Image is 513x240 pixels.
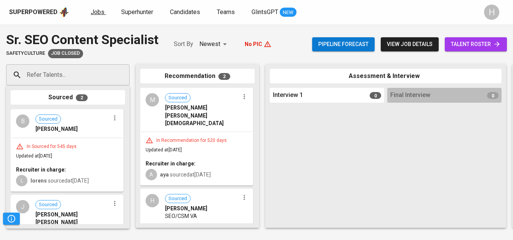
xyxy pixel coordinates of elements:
[146,194,159,207] div: H
[217,8,235,16] span: Teams
[91,8,106,17] a: Jobs
[16,167,66,173] b: Recruiter in charge:
[445,37,507,51] a: talent roster
[3,213,20,225] button: Pipeline Triggers
[218,73,230,80] span: 2
[125,74,127,76] button: Open
[170,8,200,16] span: Candidates
[6,30,159,49] div: Sr. SEO Content Specialist
[165,195,190,202] span: Sourced
[390,91,430,100] span: Final Interview
[252,8,297,17] a: GlintsGPT NEW
[165,212,197,220] span: SEO/CSM VA
[370,92,381,99] span: 0
[165,104,239,127] span: [PERSON_NAME] [PERSON_NAME][DEMOGRAPHIC_DATA]
[24,143,80,150] div: In Sourced for 545 days
[140,69,255,84] div: Recommendation
[146,169,157,180] div: A
[199,40,220,49] p: Newest
[6,50,45,57] span: SafetyCulture
[165,94,190,102] span: Sourced
[11,90,125,105] div: Sourced
[199,37,229,51] div: Newest
[146,161,196,167] b: Recruiter in charge:
[59,6,69,18] img: app logo
[487,92,499,99] span: 0
[16,153,52,159] span: Updated at [DATE]
[153,137,230,144] div: In Recommendation for 520 days
[48,50,83,57] span: Job Closed
[30,178,47,184] b: lorens
[35,211,110,226] span: [PERSON_NAME] [PERSON_NAME]
[484,5,499,20] div: H
[146,147,182,153] span: Updated at [DATE]
[252,8,278,16] span: GlintsGPT
[217,8,236,17] a: Teams
[9,8,58,17] div: Superpowered
[245,40,262,48] p: No PIC
[312,37,375,51] button: Pipeline forecast
[270,69,502,84] div: Assessment & Interview
[30,178,89,184] span: sourced at [DATE]
[121,8,155,17] a: Superhunter
[16,200,29,213] div: J
[76,94,88,101] span: 2
[273,91,303,100] span: Interview 1
[35,125,78,133] span: [PERSON_NAME]
[16,114,29,128] div: B
[91,8,104,16] span: Jobs
[387,40,433,49] span: view job details
[160,172,211,178] span: sourced at [DATE]
[170,8,202,17] a: Candidates
[318,40,369,49] span: Pipeline forecast
[16,175,27,186] div: L
[381,37,439,51] button: view job details
[121,8,153,16] span: Superhunter
[451,40,501,49] span: talent roster
[280,9,297,16] span: NEW
[48,49,83,58] div: Client fulfilled job using internal hiring
[36,201,61,208] span: Sourced
[36,116,61,123] span: Sourced
[9,6,69,18] a: Superpoweredapp logo
[146,93,159,106] div: M
[160,172,169,178] b: aya
[174,40,193,49] p: Sort By
[165,205,207,212] span: [PERSON_NAME]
